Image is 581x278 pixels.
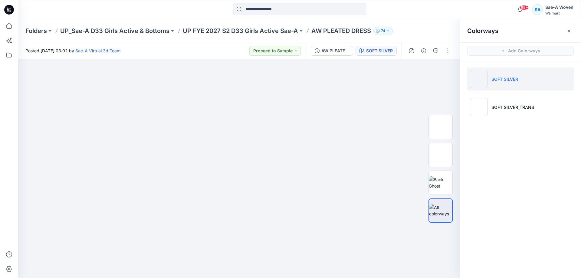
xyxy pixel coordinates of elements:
p: SOFT SILVER [491,76,518,82]
p: 74 [381,28,385,34]
a: UP FYE 2027 S2 D33 Girls Active Sae-A [183,27,298,35]
p: SOFT SILVER_TRANS [491,104,534,110]
a: UP_Sae-A D33 Girls Active & Bottoms [60,27,169,35]
div: AW PLEATED DRESS_REV_SOFT SILVER [321,47,349,54]
a: Sae-A Virtual 3d Team [75,48,120,53]
img: Color Run 3/4 Ghost [429,117,452,136]
img: SOFT SILVER_TRANS [470,98,488,116]
button: Details [419,46,428,56]
div: Sae-A Woven [545,4,573,11]
img: SOFT SILVER [470,70,488,88]
div: SOFT SILVER [366,47,393,54]
span: 99+ [520,5,529,10]
p: AW PLEATED DRESS [311,27,371,35]
a: Folders [25,27,47,35]
img: Back Ghost [429,176,452,189]
h2: Colorways [467,27,498,34]
button: SOFT SILVER [356,46,397,56]
span: Posted [DATE] 03:02 by [25,47,120,54]
div: Walmart [545,11,573,15]
div: SA [532,4,543,15]
img: All colorways [429,204,452,217]
button: 74 [373,27,393,35]
button: AW PLEATED DRESS_REV_SOFT SILVER [311,46,353,56]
